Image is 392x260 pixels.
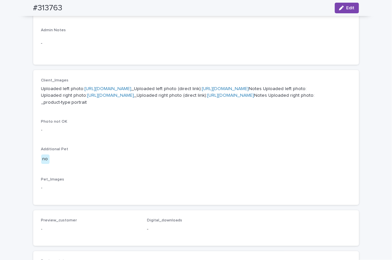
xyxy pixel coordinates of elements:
p: - [41,226,139,233]
span: Pet_Images [41,178,65,182]
a: [URL][DOMAIN_NAME] [85,86,132,91]
a: [URL][DOMAIN_NAME] [207,93,254,98]
p: - [147,226,245,233]
button: Edit [335,3,359,13]
span: Preview_customer [41,219,77,223]
span: Client_Images [41,78,69,82]
p: Uploaded left photo: _Uploaded left photo (direct link): Notes Uploaded left photo: Uploaded righ... [41,85,351,106]
span: Digital_downloads [147,219,182,223]
h2: #313763 [33,3,63,13]
a: [URL][DOMAIN_NAME] [87,93,134,98]
p: - [41,40,351,47]
span: Photo not OK [41,120,67,124]
a: [URL][DOMAIN_NAME] [202,86,249,91]
p: - [41,185,351,192]
span: Admin Notes [41,28,66,32]
span: Edit [346,6,355,10]
span: Additional Pet [41,148,68,152]
div: no [41,155,50,164]
p: - [41,127,351,134]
